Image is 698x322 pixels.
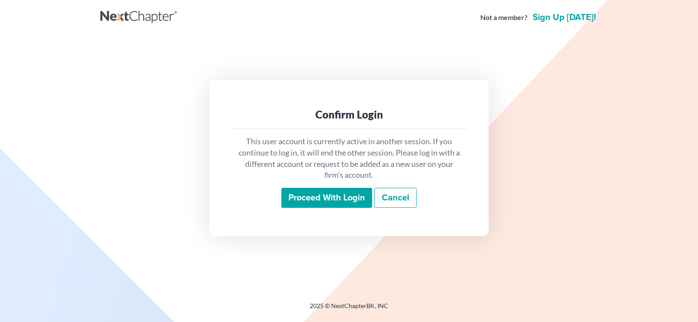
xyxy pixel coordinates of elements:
a: Sign up [DATE]! [531,13,598,22]
a: Cancel [374,188,417,208]
div: 2025 © NextChapterBK, INC [100,302,598,317]
p: This user account is currently active in another session. If you continue to log in, it will end ... [237,136,461,181]
div: Confirm Login [237,108,461,122]
input: Proceed with login [281,188,372,208]
strong: Not a member? [480,13,527,23]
